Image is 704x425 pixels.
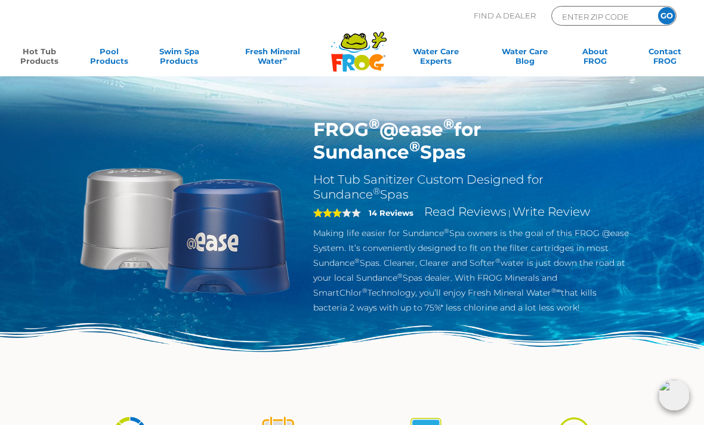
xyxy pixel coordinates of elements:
[638,46,692,70] a: ContactFROG
[443,115,454,132] sup: ®
[424,204,507,219] a: Read Reviews
[313,226,630,315] p: Making life easier for Sundance Spa owners is the goal of this FROG @ease System. It’s convenient...
[369,115,379,132] sup: ®
[512,204,590,219] a: Write Review
[508,208,511,218] span: |
[313,118,630,163] h1: FROG @ease for Sundance Spas
[390,46,482,70] a: Water CareExperts
[474,6,536,26] p: Find A Dealer
[551,287,561,294] sup: ®∞
[444,227,449,235] sup: ®
[659,380,690,411] img: openIcon
[313,172,630,202] h2: Hot Tub Sanitizer Custom Designed for Sundance Spas
[313,208,342,218] span: 3
[362,287,368,294] sup: ®
[222,46,323,70] a: Fresh MineralWater∞
[152,46,206,70] a: Swim SpaProducts
[82,46,136,70] a: PoolProducts
[495,257,501,265] sup: ®
[658,7,675,24] input: GO
[561,10,641,23] input: Zip Code Form
[354,257,360,265] sup: ®
[397,272,403,280] sup: ®
[74,118,295,339] img: Sundance-cartridges-2.png
[409,138,420,155] sup: ®
[283,55,287,62] sup: ∞
[373,185,380,197] sup: ®
[498,46,552,70] a: Water CareBlog
[12,46,66,70] a: Hot TubProducts
[369,208,413,218] strong: 14 Reviews
[568,46,622,70] a: AboutFROG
